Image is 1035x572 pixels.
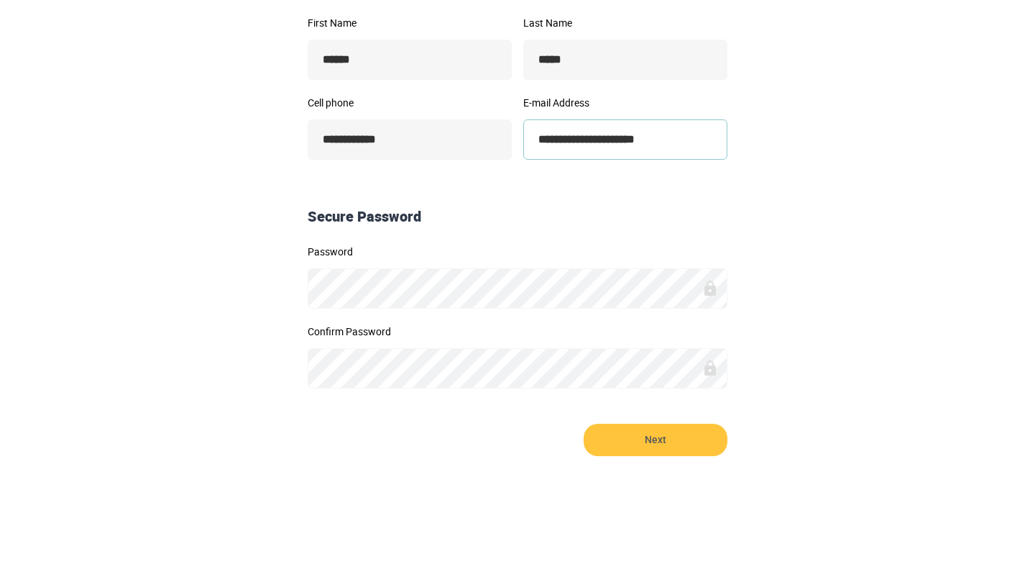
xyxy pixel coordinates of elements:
[308,18,512,28] label: First Name
[302,206,733,227] div: Secure Password
[308,98,512,108] label: Cell phone
[308,247,727,257] label: Password
[584,424,727,456] button: Next
[523,18,727,28] label: Last Name
[308,327,727,337] label: Confirm Password
[523,98,727,108] label: E-mail Address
